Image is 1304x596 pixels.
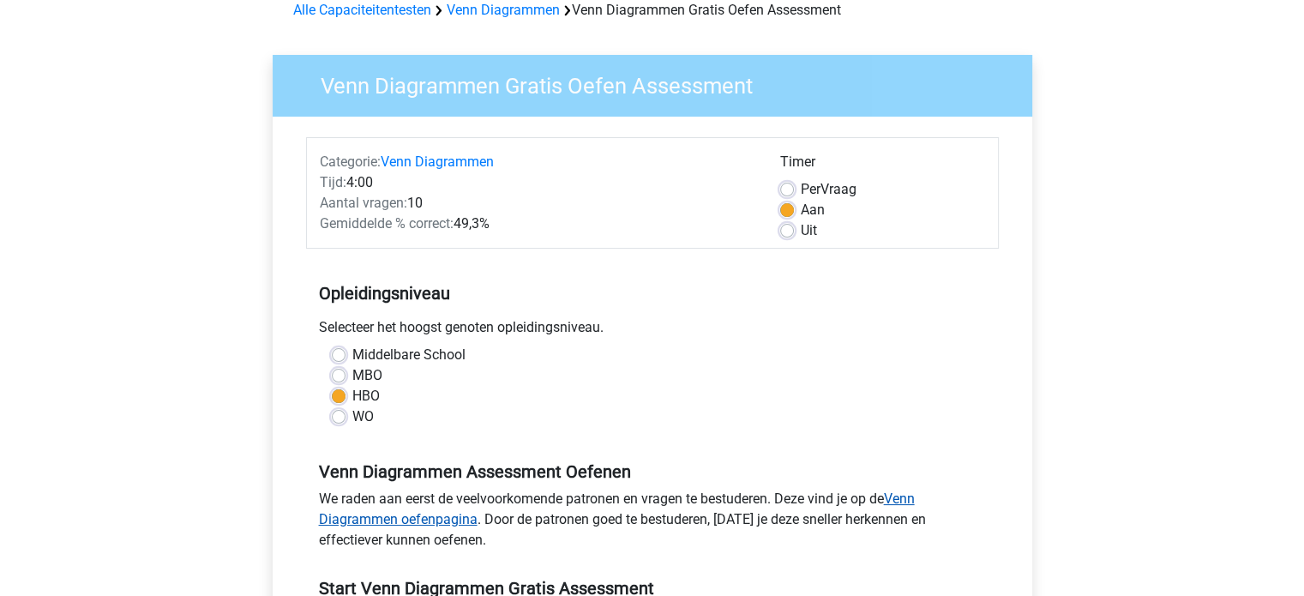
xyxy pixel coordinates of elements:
span: Gemiddelde % correct: [320,215,454,232]
div: Selecteer het hoogst genoten opleidingsniveau. [306,317,999,345]
span: Aantal vragen: [320,195,407,211]
a: Alle Capaciteitentesten [293,2,431,18]
label: Vraag [801,179,856,200]
h5: Opleidingsniveau [319,276,986,310]
span: Per [801,181,820,197]
h3: Venn Diagrammen Gratis Oefen Assessment [300,66,1019,99]
span: Categorie: [320,154,381,170]
label: HBO [352,386,380,406]
label: MBO [352,365,382,386]
label: Middelbare School [352,345,466,365]
span: Tijd: [320,174,346,190]
h5: Venn Diagrammen Assessment Oefenen [319,461,986,482]
label: Uit [801,220,817,241]
div: 10 [307,193,767,214]
a: Venn Diagrammen [381,154,494,170]
div: We raden aan eerst de veelvoorkomende patronen en vragen te bestuderen. Deze vind je op de . Door... [306,489,999,557]
div: Timer [780,152,985,179]
label: WO [352,406,374,427]
div: 49,3% [307,214,767,234]
a: Venn Diagrammen [447,2,560,18]
label: Aan [801,200,825,220]
div: 4:00 [307,172,767,193]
